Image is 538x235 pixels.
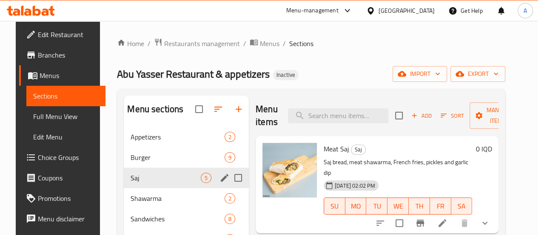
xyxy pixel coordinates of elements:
[387,197,409,215] button: WE
[124,147,249,168] div: Burger9
[351,145,365,154] span: Saj
[450,66,505,82] button: export
[366,197,387,215] button: TU
[19,209,105,229] a: Menu disclaimer
[225,193,235,203] div: items
[131,173,201,183] span: Saj
[324,157,472,178] p: Saj bread, meat shawarma, French fries, pickles and garlic dip
[38,50,99,60] span: Branches
[218,171,231,184] button: edit
[370,213,390,233] button: sort-choices
[225,152,235,162] div: items
[399,69,440,79] span: import
[283,38,286,49] li: /
[324,197,345,215] button: SU
[148,38,151,49] li: /
[33,91,99,101] span: Sections
[26,106,105,127] a: Full Menu View
[524,6,527,15] span: A
[451,197,473,215] button: SA
[454,213,475,233] button: delete
[225,214,235,224] div: items
[26,86,105,106] a: Sections
[433,200,448,212] span: FR
[430,197,451,215] button: FR
[154,38,240,49] a: Restaurants management
[117,38,505,49] nav: breadcrumb
[131,152,225,162] span: Burger
[26,127,105,147] a: Edit Menu
[260,38,279,49] span: Menus
[370,200,384,212] span: TU
[208,99,228,119] span: Sort sections
[457,69,498,79] span: export
[250,38,279,49] a: Menus
[33,111,99,122] span: Full Menu View
[327,200,342,212] span: SU
[331,182,379,190] span: [DATE] 02:02 PM
[324,142,349,155] span: Meat Saj
[393,66,447,82] button: import
[435,109,470,122] span: Sort items
[409,197,430,215] button: TH
[19,65,105,86] a: Menus
[38,152,99,162] span: Choice Groups
[117,38,144,49] a: Home
[243,38,246,49] li: /
[38,173,99,183] span: Coupons
[475,213,495,233] button: show more
[390,107,408,125] span: Select section
[19,147,105,168] a: Choice Groups
[131,214,225,224] span: Sandwiches
[124,209,249,229] div: Sandwiches8
[19,45,105,65] a: Branches
[19,168,105,188] a: Coupons
[437,218,447,228] a: Edit menu item
[131,132,225,142] div: Appetizers
[164,38,240,49] span: Restaurants management
[131,193,225,203] span: Shawarma
[124,168,249,188] div: Saj5edit
[390,214,408,232] span: Select to update
[228,99,249,119] button: Add section
[410,111,433,121] span: Add
[412,200,427,212] span: TH
[225,215,235,223] span: 8
[288,108,388,123] input: search
[408,109,435,122] button: Add
[38,214,99,224] span: Menu disclaimer
[349,200,363,212] span: MO
[470,102,527,129] button: Manage items
[124,188,249,209] div: Shawarma2
[351,145,366,155] div: Saj
[455,200,469,212] span: SA
[480,218,490,228] svg: Show Choices
[40,70,99,81] span: Menus
[225,154,235,162] span: 9
[38,193,99,203] span: Promotions
[225,133,235,141] span: 2
[33,132,99,142] span: Edit Menu
[379,6,435,15] div: [GEOGRAPHIC_DATA]
[225,132,235,142] div: items
[124,127,249,147] div: Appetizers2
[127,103,183,116] h2: Menu sections
[256,103,278,128] h2: Menu items
[190,100,208,118] span: Select all sections
[262,143,317,197] img: Meat Saj
[476,105,520,126] span: Manage items
[117,64,270,84] span: Abu Yasser Restaurant & appetizers
[391,200,405,212] span: WE
[273,71,299,78] span: Inactive
[410,213,430,233] button: Branch-specific-item
[408,109,435,122] span: Add item
[441,111,464,121] span: Sort
[273,70,299,80] div: Inactive
[438,109,466,122] button: Sort
[19,188,105,209] a: Promotions
[201,174,211,182] span: 5
[225,194,235,203] span: 2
